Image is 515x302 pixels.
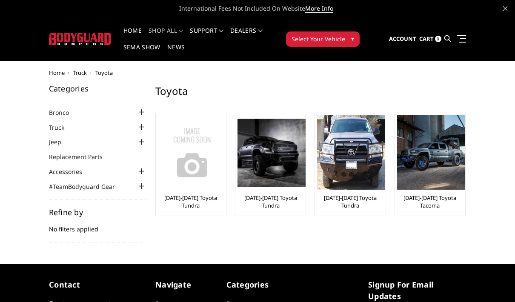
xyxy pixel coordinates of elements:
[351,34,354,43] span: ▾
[226,279,289,291] h5: Categories
[49,208,147,242] div: No filters applied
[158,115,224,190] a: No Image
[305,4,333,13] a: More Info
[123,44,160,61] a: SEMA Show
[49,69,65,77] a: Home
[95,69,113,77] span: Toyota
[368,279,466,302] h5: signup for email updates
[292,34,345,43] span: Select Your Vehicle
[49,108,80,117] a: Bronco
[49,123,75,132] a: Truck
[49,137,72,146] a: Jeep
[419,35,434,43] span: Cart
[237,194,303,209] a: [DATE]-[DATE] Toyota Tundra
[158,119,226,187] img: No Image
[158,194,224,209] a: [DATE]-[DATE] Toyota Tundra
[155,85,466,104] h1: Toyota
[397,194,463,209] a: [DATE]-[DATE] Toyota Tacoma
[190,28,223,44] a: Support
[389,28,416,51] a: Account
[49,182,126,191] a: #TeamBodyguard Gear
[123,28,142,44] a: Home
[49,167,93,176] a: Accessories
[389,35,416,43] span: Account
[149,28,183,44] a: shop all
[49,33,112,45] img: BODYGUARD BUMPERS
[435,36,441,42] span: 0
[317,194,383,209] a: [DATE]-[DATE] Toyota Tundra
[49,152,113,161] a: Replacement Parts
[49,208,147,216] h5: Refine by
[155,279,218,291] h5: Navigate
[49,279,147,291] h5: contact
[49,85,147,92] h5: Categories
[286,31,360,47] button: Select Your Vehicle
[230,28,263,44] a: Dealers
[419,28,441,51] a: Cart 0
[167,44,185,61] a: News
[73,69,87,77] a: Truck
